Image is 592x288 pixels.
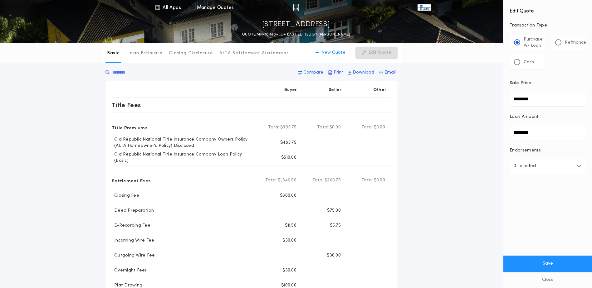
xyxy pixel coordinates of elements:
p: Overnight Fees [112,267,147,274]
h4: Edit Quote [510,4,586,15]
input: Loan Amount [510,125,586,140]
button: Email [377,67,398,78]
button: Save [503,256,592,272]
p: Buyer [284,87,297,93]
p: Old Republic National Title Insurance Company Owners Policy (ALTA Homeowner's Policy) Disclosed [112,137,257,149]
p: Endorsements [510,147,586,154]
input: Sale Price [510,91,586,106]
p: Loan Estimate [127,50,163,56]
img: img [293,4,299,11]
p: Title Premiums [112,122,147,132]
p: Compare [303,70,323,76]
button: New Quote [309,47,352,59]
p: Download [353,70,374,76]
img: vs-icon [418,4,431,11]
p: Title Fees [112,100,141,110]
p: Other [373,87,386,93]
span: $260.75 [325,177,341,184]
button: Edit Quote [355,47,398,59]
p: Basic [107,50,120,56]
p: Incoming Wire Fee [112,238,154,244]
p: Settlement Fees [112,175,150,185]
span: $1,346.50 [278,177,296,184]
span: $0.00 [374,124,385,131]
p: Edit Quote [369,50,391,56]
p: Deed Preparation [112,208,154,214]
p: $30.00 [327,252,341,259]
p: $75.00 [327,208,341,214]
p: $5.75 [330,223,341,229]
button: 0 selected [510,159,586,174]
p: E-Recording Fee [112,223,150,229]
span: $993.75 [280,124,296,131]
b: Total: [265,177,278,184]
b: Total: [312,177,325,184]
p: Outgoing Wire Fee [112,252,155,259]
p: $483.75 [280,140,296,146]
p: 0 selected [513,162,536,170]
p: $300.00 [280,193,296,199]
b: Total: [268,124,281,131]
span: $0.00 [374,177,385,184]
p: Closing Fee [112,193,139,199]
p: $30.00 [282,267,296,274]
b: Total: [317,124,330,131]
button: Compare [296,67,325,78]
p: Seller [329,87,342,93]
p: Cash [524,59,534,65]
p: [STREET_ADDRESS] [262,20,330,30]
p: $11.50 [285,223,296,229]
p: Purchase W/ Loan [524,36,543,49]
p: Old Republic National Title Insurance Company Loan Policy (Basic) [112,151,257,164]
p: $30.00 [282,238,296,244]
button: Print [326,67,345,78]
p: Print [334,70,343,76]
p: New Quote [321,50,345,56]
p: ALTA Settlement Statement [219,50,289,56]
b: Total: [361,177,374,184]
p: Closing Disclosure [169,50,213,56]
p: Email [384,70,396,76]
button: Download [346,67,376,78]
p: Sale Price [510,80,531,86]
span: $0.00 [330,124,341,131]
p: Refinance [565,40,586,46]
p: QUOTE MN-10480-TC - LAST EDITED BY [PERSON_NAME] [242,31,350,38]
p: $510.00 [281,155,296,161]
button: Close [503,272,592,288]
b: Total: [361,124,374,131]
p: Loan Amount [510,114,539,120]
p: Transaction Type [510,22,586,29]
